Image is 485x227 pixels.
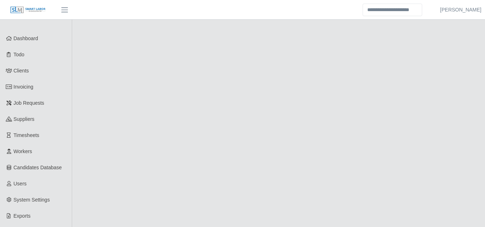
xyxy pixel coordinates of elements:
[440,6,481,14] a: [PERSON_NAME]
[14,84,33,90] span: Invoicing
[14,181,27,186] span: Users
[14,213,31,219] span: Exports
[14,197,50,203] span: System Settings
[14,52,24,57] span: Todo
[14,165,62,170] span: Candidates Database
[14,148,32,154] span: Workers
[14,132,39,138] span: Timesheets
[14,100,45,106] span: Job Requests
[14,116,34,122] span: Suppliers
[363,4,422,16] input: Search
[10,6,46,14] img: SLM Logo
[14,68,29,74] span: Clients
[14,36,38,41] span: Dashboard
